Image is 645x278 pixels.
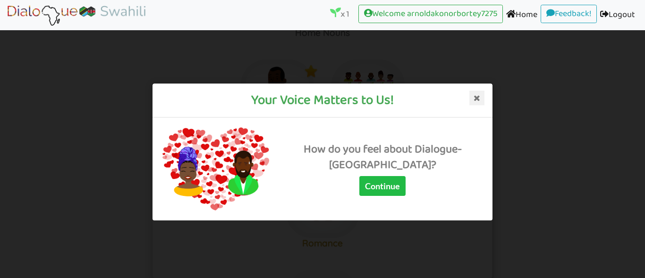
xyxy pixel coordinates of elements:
p: x 1 [330,7,349,20]
div: How do you feel about Dialogue-[GEOGRAPHIC_DATA]? [282,142,483,174]
a: Logout [597,5,638,26]
button: Continue [359,176,406,196]
a: Home [503,5,541,26]
a: Feedback! [541,5,597,24]
img: Brand [7,3,148,27]
img: blog-how-to-say-i-love-you-in-twi.png [162,127,269,211]
a: Welcome arnoldakonorbortey7275 [358,5,503,24]
div: Your Voice Matters to Us! [153,84,492,118]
